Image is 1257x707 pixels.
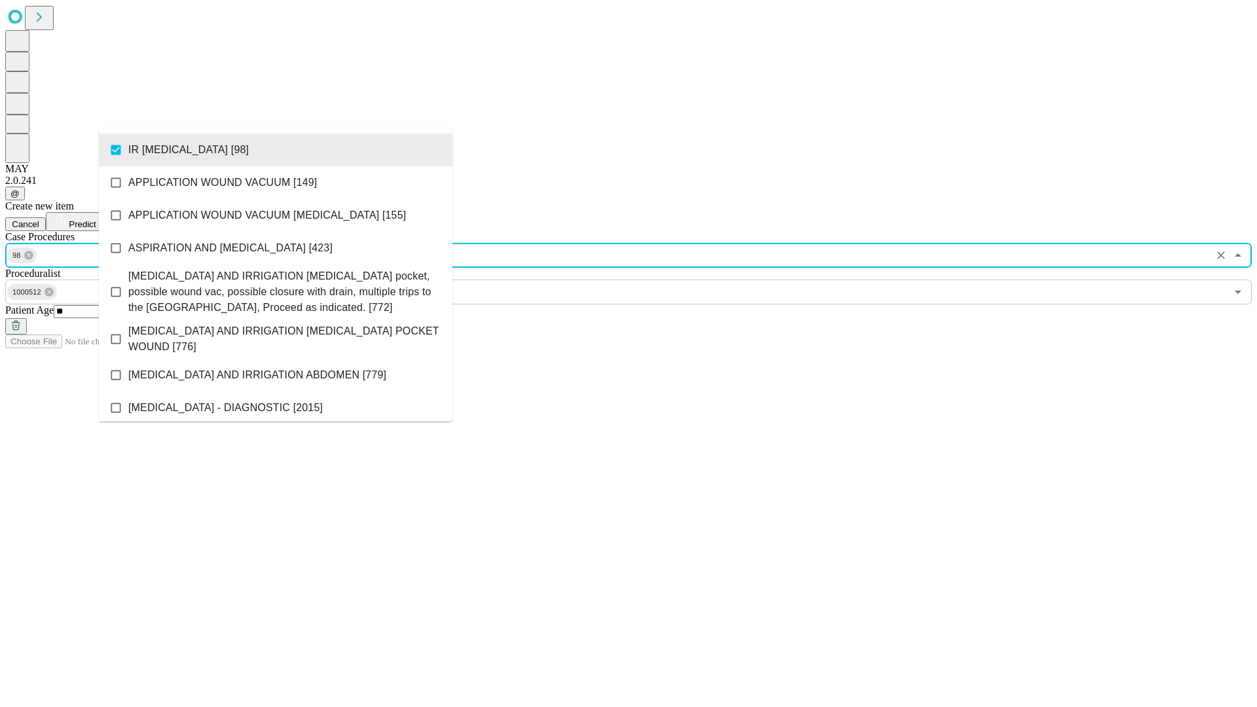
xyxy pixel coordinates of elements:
[5,217,46,231] button: Cancel
[128,400,323,416] span: [MEDICAL_DATA] - DIAGNOSTIC [2015]
[46,212,106,231] button: Predict
[7,284,57,300] div: 1000512
[5,175,1252,187] div: 2.0.241
[12,219,39,229] span: Cancel
[128,175,317,190] span: APPLICATION WOUND VACUUM [149]
[128,268,442,316] span: [MEDICAL_DATA] AND IRRIGATION [MEDICAL_DATA] pocket, possible wound vac, possible closure with dr...
[10,189,20,198] span: @
[128,323,442,355] span: [MEDICAL_DATA] AND IRRIGATION [MEDICAL_DATA] POCKET WOUND [776]
[7,247,37,263] div: 98
[7,248,26,263] span: 98
[5,231,75,242] span: Scheduled Procedure
[5,200,74,211] span: Create new item
[7,285,46,300] span: 1000512
[1212,246,1230,264] button: Clear
[1229,246,1247,264] button: Close
[128,367,386,383] span: [MEDICAL_DATA] AND IRRIGATION ABDOMEN [779]
[5,187,25,200] button: @
[5,268,60,279] span: Proceduralist
[1229,283,1247,301] button: Open
[5,304,54,316] span: Patient Age
[128,142,249,158] span: IR [MEDICAL_DATA] [98]
[5,163,1252,175] div: MAY
[128,208,406,223] span: APPLICATION WOUND VACUUM [MEDICAL_DATA] [155]
[69,219,96,229] span: Predict
[128,240,333,256] span: ASPIRATION AND [MEDICAL_DATA] [423]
